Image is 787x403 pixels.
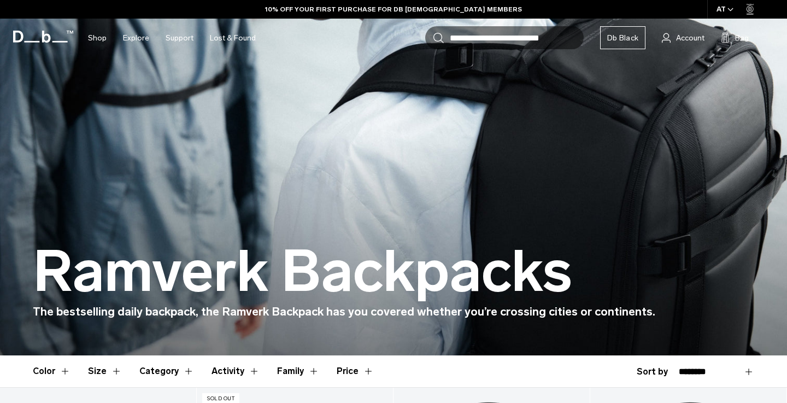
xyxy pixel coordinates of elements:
[33,355,71,387] button: Toggle Filter
[33,240,572,303] h1: Ramverk Backpacks
[88,19,107,57] a: Shop
[166,19,193,57] a: Support
[721,31,749,44] button: Bag
[600,26,645,49] a: Db Black
[33,305,655,318] span: The bestselling daily backpack, the Ramverk Backpack has you covered whether you’re crossing citi...
[88,355,122,387] button: Toggle Filter
[80,19,264,57] nav: Main Navigation
[277,355,319,387] button: Toggle Filter
[123,19,149,57] a: Explore
[210,19,256,57] a: Lost & Found
[735,32,749,44] span: Bag
[265,4,522,14] a: 10% OFF YOUR FIRST PURCHASE FOR DB [DEMOGRAPHIC_DATA] MEMBERS
[139,355,194,387] button: Toggle Filter
[676,32,704,44] span: Account
[337,355,374,387] button: Toggle Price
[662,31,704,44] a: Account
[212,355,260,387] button: Toggle Filter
